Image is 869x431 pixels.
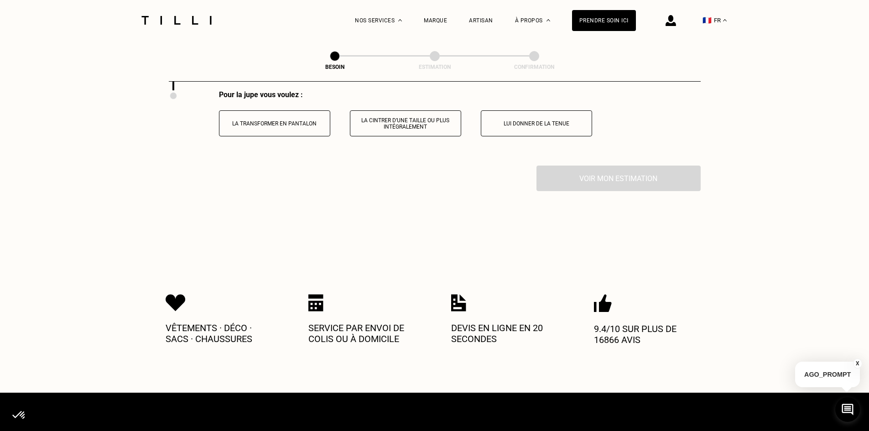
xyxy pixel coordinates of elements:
a: Artisan [469,17,493,24]
img: icône connexion [666,15,676,26]
a: Marque [424,17,447,24]
p: Lui donner de la tenue [486,120,587,127]
p: AGO_PROMPT [795,362,860,387]
img: Icon [166,294,186,312]
p: Vêtements · Déco · Sacs · Chaussures [166,322,275,344]
img: Icon [451,294,466,312]
img: Logo du service de couturière Tilli [138,16,215,25]
div: Estimation [389,64,480,70]
a: Prendre soin ici [572,10,636,31]
img: Icon [594,294,612,312]
span: 🇫🇷 [702,16,712,25]
img: Menu déroulant à propos [546,19,550,21]
p: La cintrer d’une taille ou plus intégralement [355,117,456,130]
img: Icon [308,294,323,312]
div: Besoin [289,64,380,70]
button: La transformer en pantalon [219,110,330,136]
p: Service par envoi de colis ou à domicile [308,322,418,344]
button: Lui donner de la tenue [481,110,592,136]
img: menu déroulant [723,19,727,21]
button: X [853,358,862,369]
button: La cintrer d’une taille ou plus intégralement [350,110,461,136]
p: La transformer en pantalon [224,120,325,127]
img: Menu déroulant [398,19,402,21]
p: 9.4/10 sur plus de 16866 avis [594,323,703,345]
div: Pour la jupe vous voulez : [219,90,592,99]
p: Devis en ligne en 20 secondes [451,322,561,344]
div: Confirmation [489,64,580,70]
